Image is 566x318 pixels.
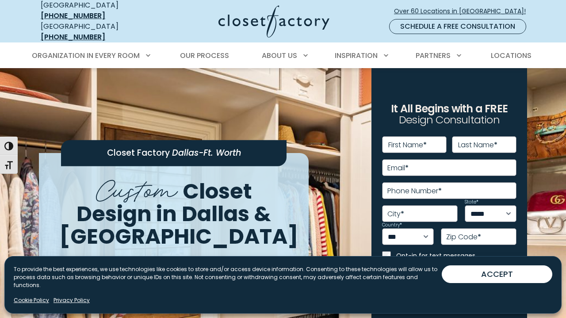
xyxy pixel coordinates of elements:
a: [PHONE_NUMBER] [41,32,105,42]
span: It All Begins with a FREE [391,101,508,116]
a: Schedule a Free Consultation [389,19,526,34]
span: Inspiration [335,50,378,61]
div: [GEOGRAPHIC_DATA] [41,21,149,42]
label: Last Name [458,142,497,149]
span: Custom [96,167,178,207]
span: Over 60 Locations in [GEOGRAPHIC_DATA]! [394,7,533,16]
a: [PHONE_NUMBER] [41,11,105,21]
button: ACCEPT [442,265,552,283]
nav: Primary Menu [26,43,540,68]
label: Phone Number [387,188,442,195]
span: Design Consultation [399,113,500,127]
p: To provide the best experiences, we use technologies like cookies to store and/or access device i... [14,265,442,289]
span: Partners [416,50,451,61]
label: City [387,211,404,218]
label: State [465,200,478,204]
a: Over 60 Locations in [GEOGRAPHIC_DATA]! [394,4,533,19]
label: Country [382,223,402,227]
label: Email [387,165,409,172]
span: About Us [262,50,297,61]
img: Closet Factory Logo [218,5,329,38]
span: Organization in Every Room [32,50,140,61]
span: Closet Design in [76,176,252,229]
span: Dallas-Ft. Worth [172,147,241,159]
a: Privacy Policy [54,296,90,304]
span: Closet Factory [107,147,170,159]
span: Dallas & [GEOGRAPHIC_DATA] [59,199,298,251]
span: Locations [491,50,532,61]
span: Our Process [180,50,229,61]
label: First Name [388,142,427,149]
a: Cookie Policy [14,296,49,304]
label: Zip Code [446,234,481,241]
label: Opt-in for text messages [396,251,516,260]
